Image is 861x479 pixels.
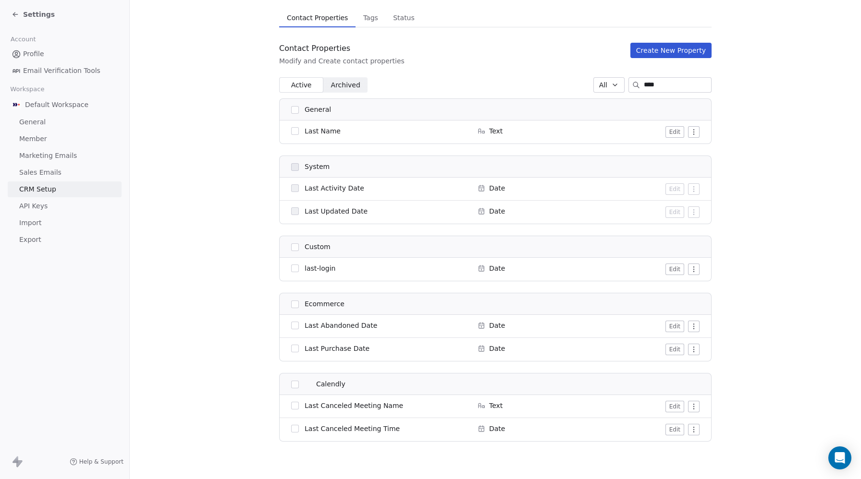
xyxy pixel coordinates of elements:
span: Export [19,235,41,245]
span: Date [489,183,505,193]
span: Last Updated Date [305,206,368,216]
a: Marketing Emails [8,148,122,164]
span: Text [489,126,503,136]
span: Last Activity Date [305,183,364,193]
span: Member [19,134,47,144]
span: Status [389,11,418,24]
span: Tags [359,11,382,24]
span: Help & Support [79,458,123,466]
span: Account [6,32,40,47]
span: Last Canceled Meeting Time [305,424,400,433]
span: Text [489,401,503,410]
span: Marketing Emails [19,151,77,161]
span: Email Verification Tools [23,66,100,76]
button: Edit [665,401,684,412]
a: General [8,114,122,130]
span: Settings [23,10,55,19]
a: Member [8,131,122,147]
span: Import [19,218,41,228]
span: Ecommerce [305,299,344,309]
div: Open Intercom Messenger [828,446,851,469]
span: Date [489,263,505,273]
a: Help & Support [70,458,123,466]
img: AVATAR%20METASKILL%20-%20Colori%20Positivo.png [12,100,21,109]
span: Workspace [6,82,49,96]
a: CRM Setup [8,181,122,197]
span: Profile [23,49,44,59]
button: Edit [665,321,684,332]
div: Modify and Create contact properties [279,56,405,66]
span: Date [489,321,505,330]
button: Edit [665,263,684,275]
span: General [305,105,331,115]
div: Contact Properties [279,43,405,54]
span: Last Purchase Date [305,344,369,353]
a: Export [8,232,122,248]
button: Create New Property [630,43,712,58]
a: Profile [8,46,122,62]
span: Date [489,424,505,433]
a: API Keys [8,198,122,214]
a: Sales Emails [8,165,122,180]
span: All [599,80,607,90]
span: Last Name [305,126,341,136]
span: CRM Setup [19,184,56,194]
button: Edit [665,206,684,218]
a: Import [8,215,122,231]
span: Calendly [316,379,345,389]
span: General [19,117,46,127]
span: Archived [331,80,360,90]
span: Contact Properties [283,11,352,24]
img: calendly.png [305,381,312,388]
span: Date [489,344,505,353]
a: Email Verification Tools [8,63,122,79]
span: last-login [305,263,335,273]
span: Default Workspace [25,100,88,109]
span: Last Abandoned Date [305,321,377,330]
button: Edit [665,424,684,435]
button: Edit [665,344,684,355]
a: Settings [12,10,55,19]
span: Custom [305,242,331,252]
button: Edit [665,183,684,195]
span: Sales Emails [19,168,61,178]
span: Last Canceled Meeting Name [305,401,403,410]
span: Date [489,206,505,216]
span: System [305,162,330,172]
button: Edit [665,126,684,138]
span: API Keys [19,201,48,211]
